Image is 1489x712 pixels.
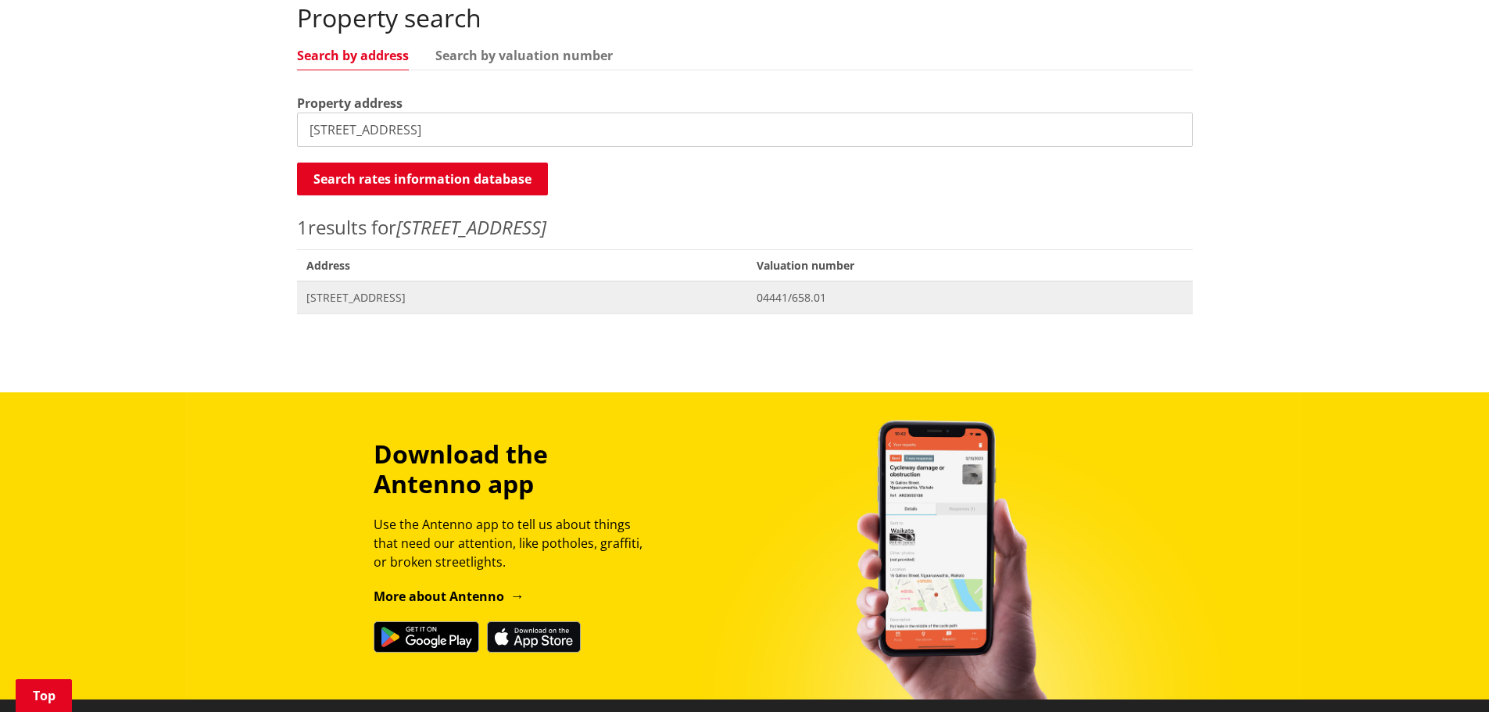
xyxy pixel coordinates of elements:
a: Search by valuation number [435,49,613,62]
em: [STREET_ADDRESS] [396,214,546,240]
input: e.g. Duke Street NGARUAWAHIA [297,113,1193,147]
label: Property address [297,94,403,113]
span: [STREET_ADDRESS] [306,290,739,306]
iframe: Messenger Launcher [1417,646,1473,703]
h3: Download the Antenno app [374,439,657,499]
span: 1 [297,214,308,240]
a: More about Antenno [374,588,524,605]
a: Top [16,679,72,712]
span: Valuation number [747,249,1192,281]
a: [STREET_ADDRESS] 04441/658.01 [297,281,1193,313]
img: Download on the App Store [487,621,581,653]
span: 04441/658.01 [757,290,1183,306]
p: results for [297,213,1193,242]
button: Search rates information database [297,163,548,195]
a: Search by address [297,49,409,62]
h2: Property search [297,3,1193,33]
p: Use the Antenno app to tell us about things that need our attention, like potholes, graffiti, or ... [374,515,657,571]
img: Get it on Google Play [374,621,479,653]
span: Address [297,249,748,281]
